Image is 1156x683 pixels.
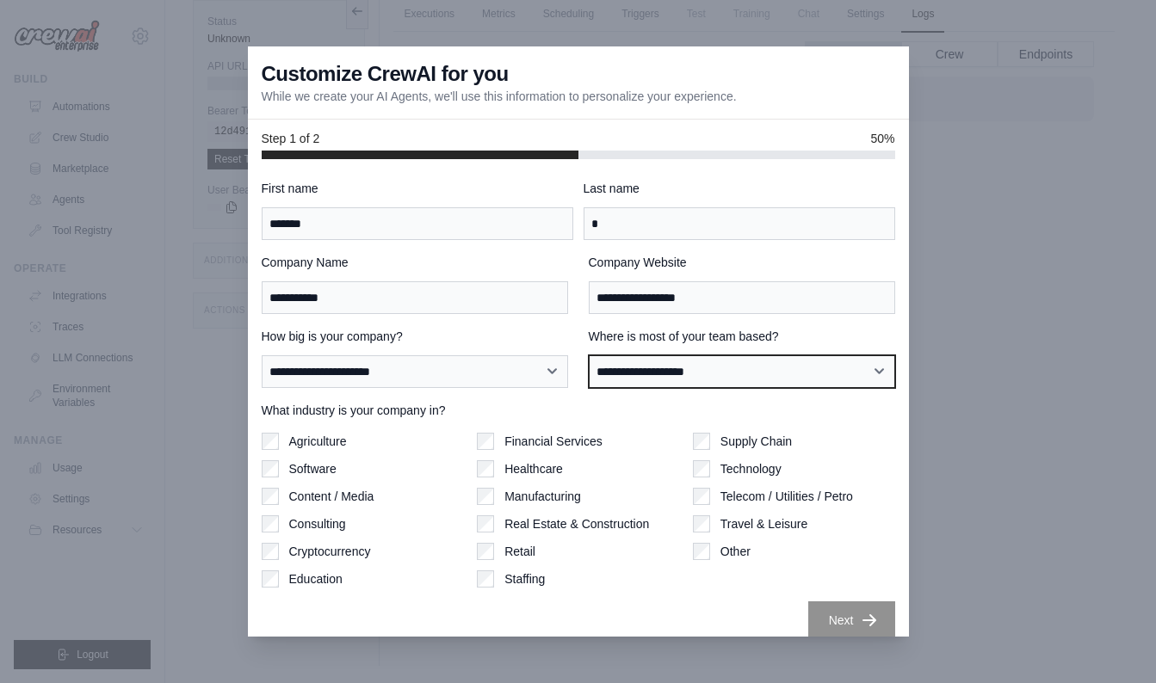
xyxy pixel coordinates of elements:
[289,543,371,560] label: Cryptocurrency
[720,433,792,450] label: Supply Chain
[262,60,509,88] h3: Customize CrewAI for you
[504,488,581,505] label: Manufacturing
[504,460,563,477] label: Healthcare
[289,488,374,505] label: Content / Media
[720,460,782,477] label: Technology
[289,570,343,588] label: Education
[504,515,649,532] label: Real Estate & Construction
[720,543,751,560] label: Other
[504,433,603,450] label: Financial Services
[289,460,337,477] label: Software
[262,88,737,105] p: While we create your AI Agents, we'll use this information to personalize your experience.
[870,130,894,147] span: 50%
[289,433,347,450] label: Agriculture
[262,130,320,147] span: Step 1 of 2
[289,515,346,532] label: Consulting
[262,180,573,197] label: First name
[720,515,807,532] label: Travel & Leisure
[1070,600,1156,683] iframe: Chat Widget
[720,488,853,505] label: Telecom / Utilities / Petro
[262,328,568,345] label: How big is your company?
[584,180,895,197] label: Last name
[262,402,895,419] label: What industry is your company in?
[808,601,895,639] button: Next
[262,254,568,271] label: Company Name
[589,328,895,345] label: Where is most of your team based?
[504,543,535,560] label: Retail
[504,570,545,588] label: Staffing
[589,254,895,271] label: Company Website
